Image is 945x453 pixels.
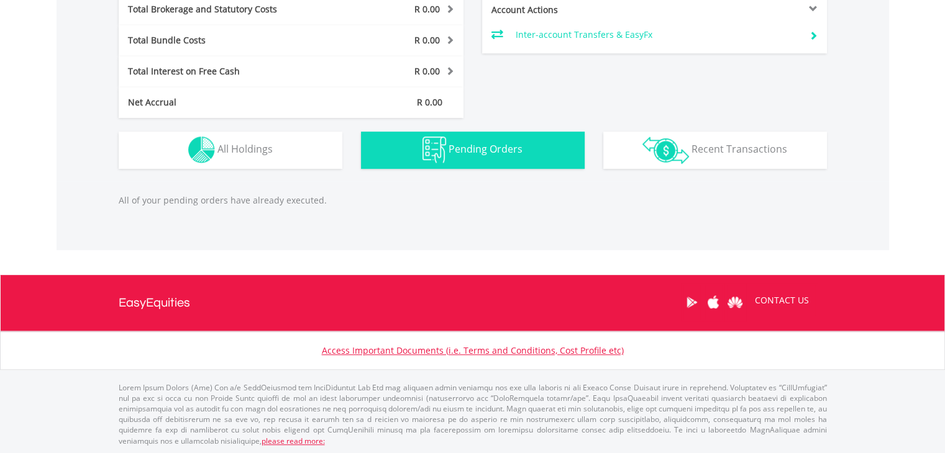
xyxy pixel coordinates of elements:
[414,34,440,46] span: R 0.00
[449,142,523,156] span: Pending Orders
[746,283,818,318] a: CONTACT US
[262,436,325,446] a: please read more:
[681,283,703,321] a: Google Play
[119,34,320,47] div: Total Bundle Costs
[188,137,215,163] img: holdings-wht.png
[692,142,787,156] span: Recent Transactions
[119,96,320,109] div: Net Accrual
[642,137,689,164] img: transactions-zar-wht.png
[119,65,320,78] div: Total Interest on Free Cash
[119,275,190,331] a: EasyEquities
[217,142,273,156] span: All Holdings
[724,283,746,321] a: Huawei
[703,283,724,321] a: Apple
[119,382,827,446] p: Lorem Ipsum Dolors (Ame) Con a/e SeddOeiusmod tem InciDiduntut Lab Etd mag aliquaen admin veniamq...
[414,3,440,15] span: R 0.00
[482,4,655,16] div: Account Actions
[414,65,440,77] span: R 0.00
[603,132,827,169] button: Recent Transactions
[119,194,827,207] p: All of your pending orders have already executed.
[422,137,446,163] img: pending_instructions-wht.png
[516,25,800,44] td: Inter-account Transfers & EasyFx
[361,132,585,169] button: Pending Orders
[119,3,320,16] div: Total Brokerage and Statutory Costs
[322,344,624,356] a: Access Important Documents (i.e. Terms and Conditions, Cost Profile etc)
[119,132,342,169] button: All Holdings
[417,96,442,108] span: R 0.00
